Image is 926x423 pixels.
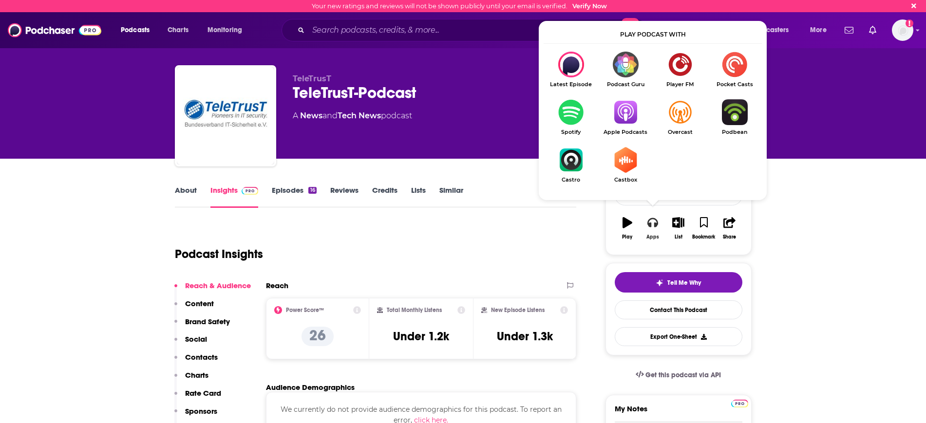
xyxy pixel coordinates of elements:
span: Spotify [544,129,598,135]
div: Your new ratings and reviews will not be shown publicly until your email is verified. [312,2,607,10]
span: Pocket Casts [707,81,762,88]
p: Contacts [185,352,218,362]
button: Show profile menu [892,19,913,41]
span: Latest Episode [544,81,598,88]
input: Search podcasts, credits, & more... [308,22,560,38]
div: 16 [308,187,316,194]
span: More [810,23,827,37]
h2: Power Score™ [286,307,324,313]
h3: Under 1.2k [393,329,449,344]
button: Social [174,334,207,352]
button: open menu [114,22,162,38]
button: open menu [201,22,255,38]
a: Show notifications dropdown [841,22,857,38]
a: Pocket CastsPocket Casts [707,52,762,88]
a: CastboxCastbox [598,147,653,183]
div: Play podcast with [544,26,762,44]
a: Tech News [338,111,381,120]
h2: New Episode Listens [491,307,545,313]
span: Tell Me Why [667,279,701,287]
div: Share [723,234,736,240]
a: PodbeanPodbean [707,99,762,135]
button: Charts [174,370,208,388]
a: Reviews [330,185,359,208]
span: TeleTrusT [293,74,331,83]
span: Logged in as MelissaPS [892,19,913,41]
div: TeleTrusT-Podcast on Latest Episode [544,52,598,88]
label: My Notes [615,404,742,421]
button: Export One-Sheet [615,327,742,346]
img: tell me why sparkle [656,279,663,287]
button: List [665,211,691,246]
span: and [322,111,338,120]
img: TeleTrusT-Podcast [177,67,274,165]
p: Reach & Audience [185,281,251,290]
button: Content [174,299,214,317]
button: Rate Card [174,388,221,406]
img: Podchaser Pro [731,400,748,407]
div: Search podcasts, credits, & more... [291,19,657,41]
p: 26 [302,327,334,346]
span: Podbean [707,129,762,135]
button: open menu [803,22,839,38]
img: Podchaser Pro [242,187,259,195]
a: OvercastOvercast [653,99,707,135]
a: Episodes16 [272,185,316,208]
span: Get this podcast via API [645,371,721,379]
span: Podcasts [121,23,150,37]
p: Brand Safety [185,317,230,326]
a: Verify Now [572,2,607,10]
div: Bookmark [692,234,715,240]
a: Player FMPlayer FM [653,52,707,88]
p: Rate Card [185,388,221,398]
a: News [300,111,322,120]
a: Apple PodcastsApple Podcasts [598,99,653,135]
img: User Profile [892,19,913,41]
a: Lists [411,185,426,208]
a: SpotifySpotify [544,99,598,135]
a: Contact This Podcast [615,300,742,319]
span: Apple Podcasts [598,129,653,135]
button: Reach & Audience [174,281,251,299]
button: open menu [736,22,803,38]
a: About [175,185,197,208]
span: Castbox [598,177,653,183]
a: Show notifications dropdown [865,22,880,38]
a: Podcast GuruPodcast Guru [598,52,653,88]
span: Charts [168,23,189,37]
span: Castro [544,177,598,183]
h2: Reach [266,281,288,290]
button: Apps [640,211,665,246]
h2: Total Monthly Listens [387,307,442,313]
button: tell me why sparkleTell Me Why [615,272,742,293]
h3: Under 1.3k [497,329,553,344]
button: Share [717,211,742,246]
svg: Email not verified [906,19,913,27]
span: Monitoring [208,23,242,37]
span: Overcast [653,129,707,135]
p: Social [185,334,207,344]
h1: Podcast Insights [175,247,263,261]
div: Play [622,234,632,240]
img: Podchaser - Follow, Share and Rate Podcasts [8,21,101,39]
a: Credits [372,185,397,208]
button: Brand Safety [174,317,230,335]
div: A podcast [293,110,412,122]
h2: Audience Demographics [266,383,355,392]
p: Charts [185,370,208,380]
span: Player FM [653,81,707,88]
a: CastroCastro [544,147,598,183]
div: List [675,234,682,240]
a: Pro website [731,398,748,407]
button: Bookmark [691,211,717,246]
p: Sponsors [185,406,217,416]
button: Play [615,211,640,246]
a: InsightsPodchaser Pro [210,185,259,208]
button: Contacts [174,352,218,370]
a: Similar [439,185,463,208]
a: Charts [161,22,194,38]
div: Apps [646,234,659,240]
span: Podcast Guru [598,81,653,88]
